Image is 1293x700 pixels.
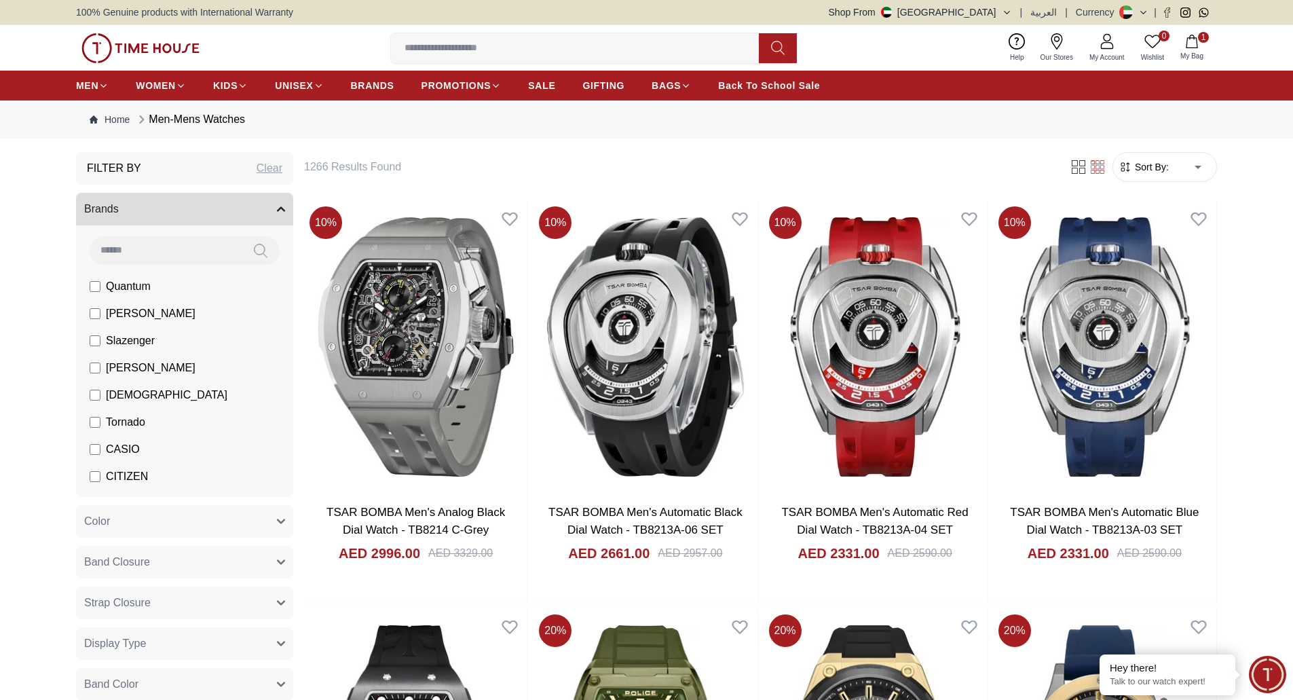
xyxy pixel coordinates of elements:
[106,306,195,322] span: [PERSON_NAME]
[84,554,150,570] span: Band Closure
[136,79,176,92] span: WOMEN
[1159,31,1169,41] span: 0
[76,79,98,92] span: MEN
[213,79,238,92] span: KIDS
[84,201,119,217] span: Brands
[764,201,987,493] img: TSAR BOMBA Men's Automatic Red Dial Watch - TB8213A-04 SET
[1030,5,1057,19] button: العربية
[76,100,1217,139] nav: Breadcrumb
[528,73,555,98] a: SALE
[1110,676,1225,688] p: Talk to our watch expert!
[87,160,141,177] h3: Filter By
[769,614,802,647] span: 20 %
[829,5,1012,19] button: Shop From[GEOGRAPHIC_DATA]
[76,193,293,225] button: Brands
[84,676,138,693] span: Band Color
[582,79,624,92] span: GIFTING
[351,79,394,92] span: BRANDS
[428,545,493,561] div: AED 3329.00
[1199,7,1209,18] a: Whatsapp
[84,513,110,530] span: Color
[135,111,245,128] div: Men-Mens Watches
[1032,31,1081,65] a: Our Stores
[257,160,282,177] div: Clear
[998,614,1031,647] span: 20 %
[421,73,502,98] a: PROMOTIONS
[718,79,820,92] span: Back To School Sale
[1084,52,1130,62] span: My Account
[568,544,650,563] h4: AED 2661.00
[76,505,293,538] button: Color
[76,546,293,578] button: Band Closure
[1172,32,1212,64] button: 1My Bag
[90,363,100,373] input: [PERSON_NAME]
[1175,51,1209,61] span: My Bag
[106,496,144,512] span: GUESS
[1117,545,1182,561] div: AED 2590.00
[718,73,820,98] a: Back To School Sale
[90,471,100,482] input: CITIZEN
[304,159,1053,175] h6: 1266 Results Found
[90,390,100,401] input: [DEMOGRAPHIC_DATA]
[304,201,527,493] a: TSAR BOMBA Men's Analog Black Dial Watch - TB8214 C-Grey
[1154,5,1157,19] span: |
[533,201,757,493] img: TSAR BOMBA Men's Automatic Black Dial Watch - TB8213A-06 SET
[998,206,1031,239] span: 10 %
[1010,506,1199,536] a: TSAR BOMBA Men's Automatic Blue Dial Watch - TB8213A-03 SET
[993,201,1216,493] img: TSAR BOMBA Men's Automatic Blue Dial Watch - TB8213A-03 SET
[582,73,624,98] a: GIFTING
[84,595,151,611] span: Strap Closure
[1198,32,1209,43] span: 1
[1136,52,1169,62] span: Wishlist
[326,506,505,536] a: TSAR BOMBA Men's Analog Black Dial Watch - TB8214 C-Grey
[84,635,146,652] span: Display Type
[76,73,109,98] a: MEN
[1035,52,1079,62] span: Our Stores
[106,441,140,458] span: CASIO
[1065,5,1068,19] span: |
[136,73,186,98] a: WOMEN
[1249,656,1286,693] div: Chat Widget
[548,506,743,536] a: TSAR BOMBA Men's Automatic Black Dial Watch - TB8213A-06 SET
[1002,31,1032,65] a: Help
[1180,7,1191,18] a: Instagram
[652,73,691,98] a: BAGS
[106,387,227,403] span: [DEMOGRAPHIC_DATA]
[1020,5,1023,19] span: |
[76,5,293,19] span: 100% Genuine products with International Warranty
[351,73,394,98] a: BRANDS
[275,73,323,98] a: UNISEX
[339,544,420,563] h4: AED 2996.00
[90,308,100,319] input: [PERSON_NAME]
[539,206,571,239] span: 10 %
[798,544,879,563] h4: AED 2331.00
[888,545,952,561] div: AED 2590.00
[76,587,293,619] button: Strap Closure
[1028,544,1109,563] h4: AED 2331.00
[106,360,195,376] span: [PERSON_NAME]
[781,506,968,536] a: TSAR BOMBA Men's Automatic Red Dial Watch - TB8213A-04 SET
[881,7,892,18] img: United Arab Emirates
[81,33,200,63] img: ...
[76,627,293,660] button: Display Type
[1133,31,1172,65] a: 0Wishlist
[275,79,313,92] span: UNISEX
[106,333,155,349] span: Slazenger
[1110,661,1225,675] div: Hey there!
[652,79,681,92] span: BAGS
[90,417,100,428] input: Tornado
[421,79,491,92] span: PROMOTIONS
[106,278,151,295] span: Quantum
[528,79,555,92] span: SALE
[106,468,148,485] span: CITIZEN
[213,73,248,98] a: KIDS
[310,206,342,239] span: 10 %
[1162,7,1172,18] a: Facebook
[1076,5,1120,19] div: Currency
[90,281,100,292] input: Quantum
[1119,160,1169,174] button: Sort By:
